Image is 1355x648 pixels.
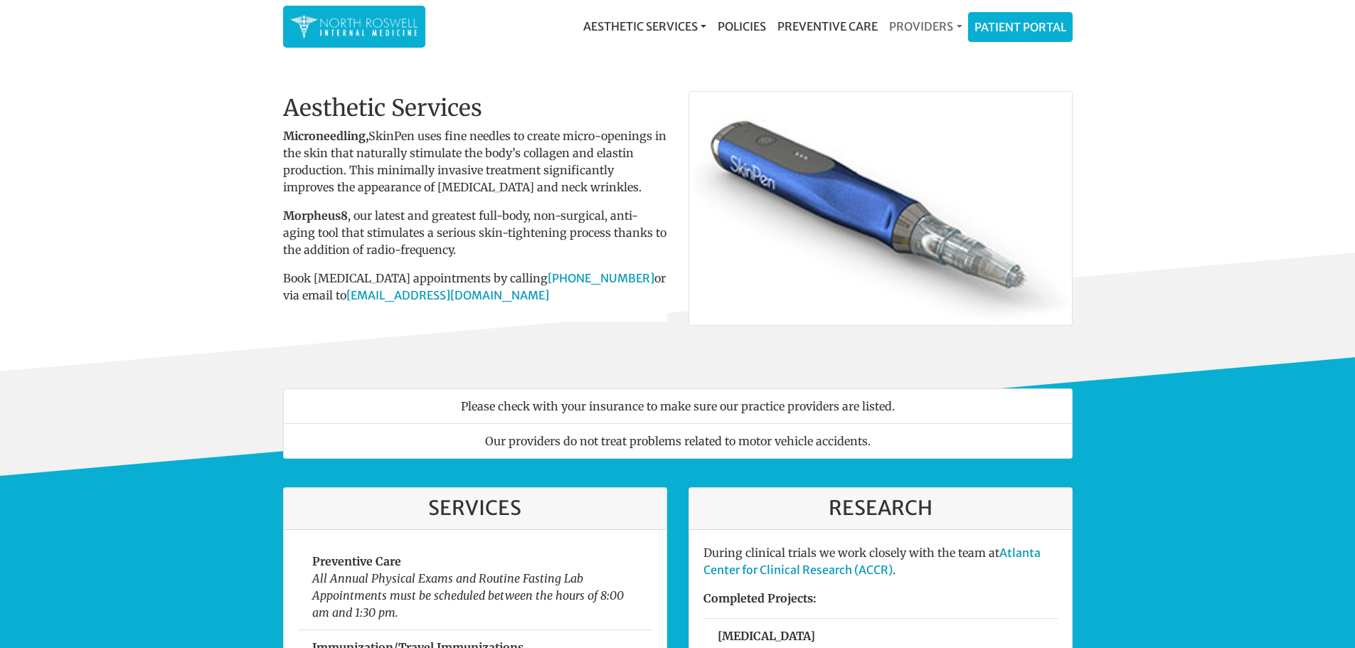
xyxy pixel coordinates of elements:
[283,423,1073,459] li: Our providers do not treat problems related to motor vehicle accidents.
[712,12,772,41] a: Policies
[298,496,652,521] h3: Services
[969,13,1072,41] a: Patient Portal
[283,95,667,122] h2: Aesthetic Services
[312,554,401,568] strong: Preventive Care
[703,496,1058,521] h3: Research
[283,270,667,304] p: Book [MEDICAL_DATA] appointments by calling or via email to
[772,12,883,41] a: Preventive Care
[703,544,1058,578] p: During clinical trials we work closely with the team at .
[283,207,667,258] p: , our latest and greatest full-body, non-surgical, anti-aging tool that stimulates a serious skin...
[283,127,667,196] p: SkinPen uses fine needles to create micro-openings in the skin that naturally stimulate the body’...
[283,208,348,223] b: Morpheus8
[578,12,712,41] a: Aesthetic Services
[718,629,815,643] strong: [MEDICAL_DATA]
[290,13,418,41] img: North Roswell Internal Medicine
[346,288,549,302] a: [EMAIL_ADDRESS][DOMAIN_NAME]
[283,129,368,143] strong: Microneedling,
[703,591,817,605] strong: Completed Projects:
[283,388,1073,424] li: Please check with your insurance to make sure our practice providers are listed.
[883,12,967,41] a: Providers
[312,571,624,620] em: All Annual Physical Exams and Routine Fasting Lab Appointments must be scheduled between the hour...
[548,271,654,285] a: [PHONE_NUMBER]
[703,546,1041,577] a: Atlanta Center for Clinical Research (ACCR)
